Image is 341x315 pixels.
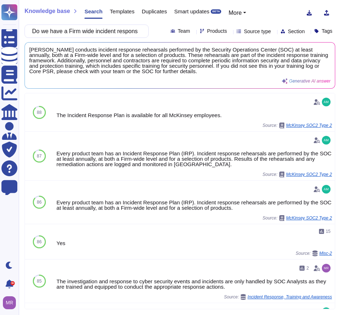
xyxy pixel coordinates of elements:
span: McKinsey SOC2 Type 2 [286,123,332,128]
img: user [3,296,16,309]
img: user [322,264,331,272]
span: Source: [262,123,332,128]
div: The Incident Response Plan is available for all McKinsey employees. [57,112,332,118]
span: Section [288,29,305,34]
span: Incident Response, Training and Awareness [248,295,332,299]
span: More [228,10,241,16]
span: Knowledge base [25,8,70,14]
div: The investigation and response to cyber security events and incidents are only handled by SOC Ana... [57,279,332,289]
input: Search a question or template... [29,25,141,37]
span: Source: [262,172,332,177]
span: 88 [37,110,41,115]
span: 86 [37,240,41,244]
span: Team [178,28,190,34]
img: user [322,98,331,106]
span: Search [84,9,102,14]
img: user [322,136,331,145]
span: Misc-2 [319,251,332,256]
span: Templates [110,9,134,14]
button: user [1,295,21,311]
img: user [322,185,331,194]
span: Tags [322,28,332,34]
span: Source: [262,215,332,221]
span: [PERSON_NAME] conducts incident response rehearsals performed by the Security Operations Center (... [29,47,331,74]
span: 87 [37,154,41,158]
span: Source type [244,29,271,34]
span: Generative AI answer [289,79,331,83]
button: More [228,9,246,17]
div: Yes [57,240,332,246]
div: BETA [211,9,221,14]
span: Products [207,28,227,34]
div: 9+ [10,281,15,285]
span: 15 [326,229,331,234]
span: Duplicates [142,9,167,14]
span: Source: [224,294,332,300]
span: 86 [37,200,41,204]
div: Every product team has an Incident Response Plan (IRP). Incident response rehearsals are performe... [57,151,332,167]
span: Smart updates [174,9,210,14]
div: Every product team has an Incident Response Plan (IRP). Incident response rehearsals are performe... [57,200,332,210]
span: McKinsey SOC2 Type 2 [286,172,332,177]
span: 85 [37,279,41,283]
span: Source: [296,250,332,256]
span: McKinsey SOC2 Type 2 [286,216,332,220]
span: 2 [306,266,309,270]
